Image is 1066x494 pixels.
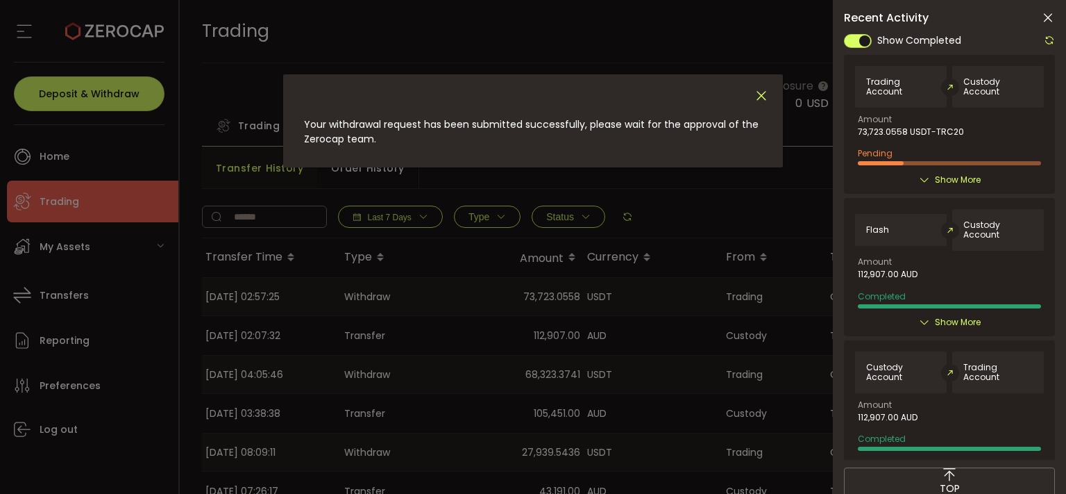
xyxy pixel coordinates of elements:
button: Close [754,88,769,104]
span: Show More [935,173,981,187]
span: Show More [935,315,981,329]
span: 73,723.0558 USDT-TRC20 [858,127,964,137]
span: Your withdrawal request has been submitted successfully, please wait for the approval of the Zero... [304,117,759,146]
span: Trading Account [866,77,936,97]
span: Recent Activity [844,13,929,24]
div: dialog [283,74,783,167]
span: Custody Account [866,363,936,382]
span: Amount [858,401,892,409]
span: 112,907.00 AUD [858,413,917,422]
span: Completed [858,290,906,302]
span: Show Completed [877,33,961,48]
span: 112,907.00 AUD [858,270,917,279]
span: Custody Account [963,220,1033,240]
span: Custody Account [963,77,1033,97]
span: Show More [935,459,981,472]
span: Amount [858,258,892,266]
span: Completed [858,433,906,445]
span: Amount [858,115,892,124]
iframe: Chat Widget [997,427,1066,494]
span: Pending [858,147,892,159]
span: Flash [866,225,889,235]
span: Trading Account [963,363,1033,382]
